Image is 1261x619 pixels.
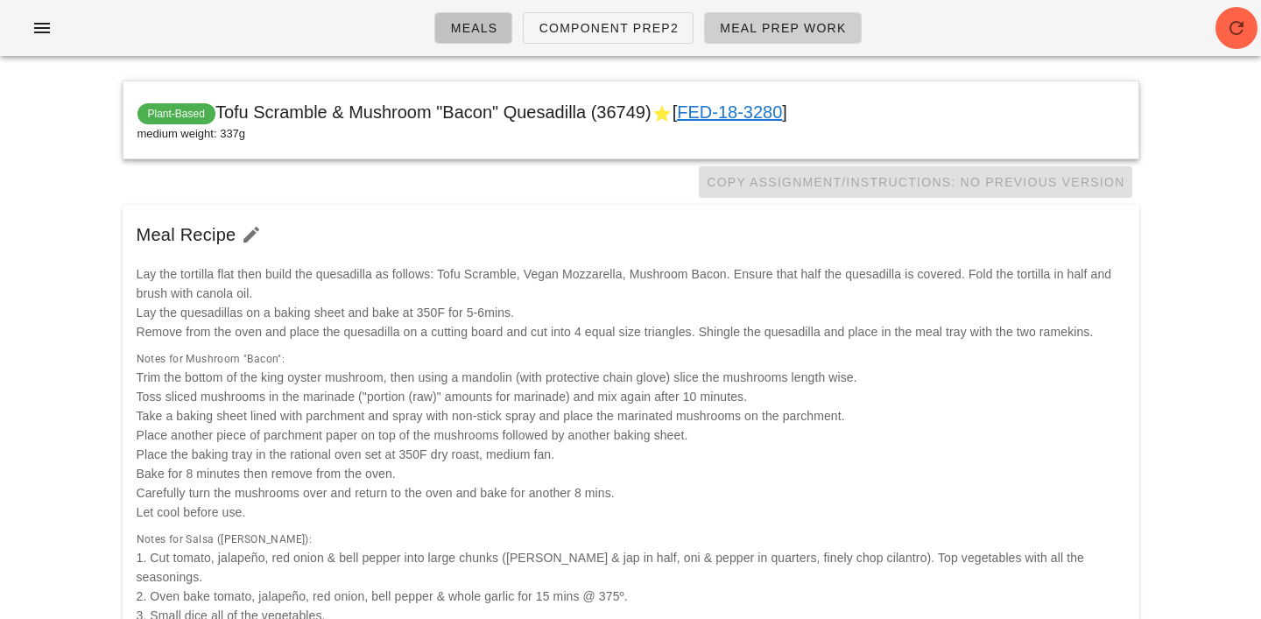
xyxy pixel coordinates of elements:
[137,467,396,481] span: Bake for 8 minutes then remove from the oven.
[137,533,313,545] span: Notes for Salsa ([PERSON_NAME]):
[123,205,1139,264] div: Meal Recipe
[677,102,782,122] a: FED-18-3280
[137,325,1094,339] span: Remove from the oven and place the quesadilla on a cutting board and cut into 4 equal size triang...
[137,505,246,519] span: Let cool before use.
[434,12,512,44] a: Meals
[538,21,679,35] span: Component Prep2
[148,103,205,124] span: Plant-Based
[137,267,1112,300] span: Lay the tortilla flat then build the quesadilla as follows: Tofu Scramble, Vegan Mozzarella, Mush...
[137,390,748,404] span: Toss sliced mushrooms in the marinade ("portion (raw)" amounts for marinade) and mix again after ...
[137,125,246,143] span: medium weight: 337g
[137,102,787,122] span: Tofu Scramble & Mushroom "Bacon" Quesadilla (36749)
[449,21,497,35] span: Meals
[137,486,615,500] span: Carefully turn the mushrooms over and return to the oven and bake for another 8 mins.
[137,447,555,461] span: Place the baking tray in the rational oven set at 350F dry roast, medium fan.
[137,589,628,603] span: 2. Oven bake tomato, jalapeño, red onion, bell pepper & whole garlic for 15 mins @ 375º.
[137,353,285,365] span: Notes for Mushroom "Bacon":
[137,370,857,384] span: Trim the bottom of the king oyster mushroom, then using a mandolin (with protective chain glove) ...
[137,428,688,442] span: Place another piece of parchment paper on top of the mushrooms followed by another baking sheet.
[704,12,862,44] a: Meal Prep Work
[137,551,1084,584] span: 1. Cut tomato, jalapeño, red onion & bell pepper into large chunks ([PERSON_NAME] & jap in half, ...
[137,306,515,320] span: Lay the quesadillas on a baking sheet and bake at 350F for 5-6mins.
[719,21,847,35] span: Meal Prep Work
[673,102,787,122] span: [ ]
[523,12,694,44] a: Component Prep2
[137,409,845,423] span: Take a baking sheet lined with parchment and spray with non-stick spray and place the marinated m...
